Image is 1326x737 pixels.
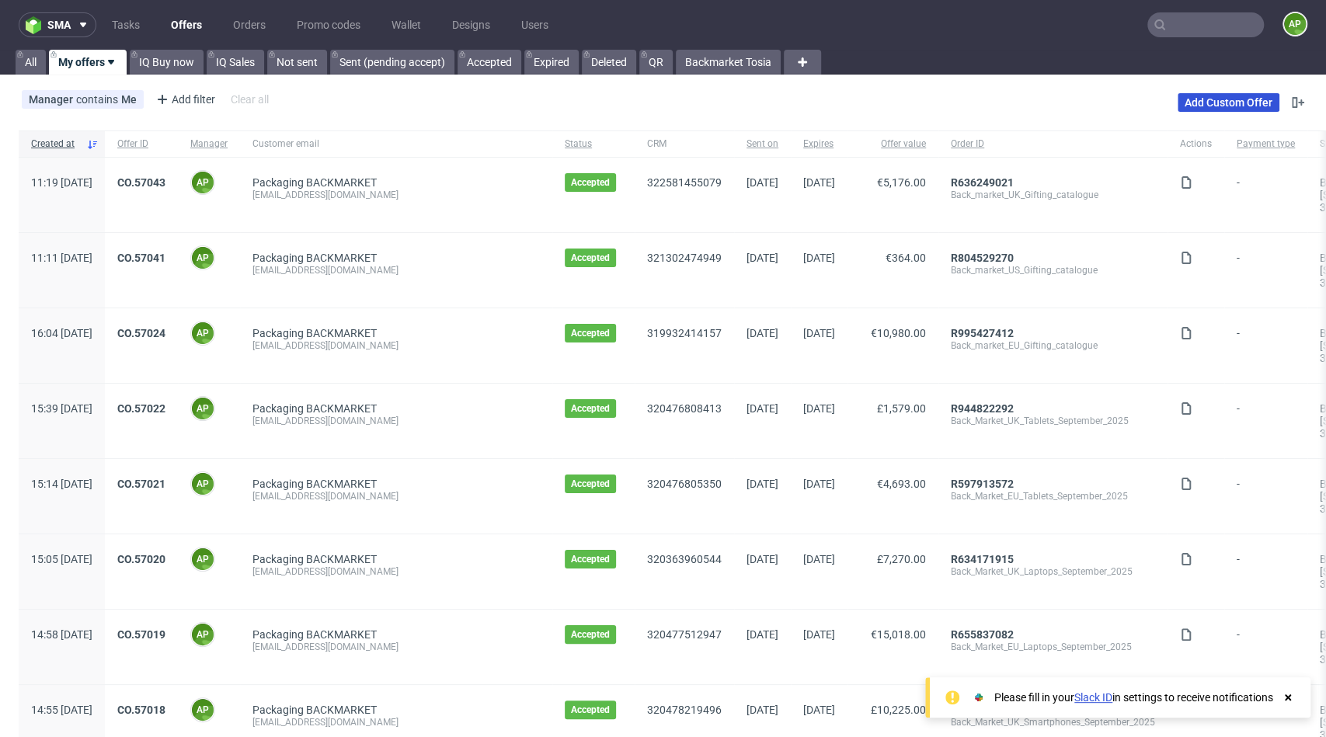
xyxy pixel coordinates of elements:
a: 320476808413 [647,402,722,415]
span: [DATE] [747,252,778,264]
a: R634171915 [951,553,1014,565]
span: £10,225.00 [871,704,926,716]
a: Offers [162,12,211,37]
a: Accepted [458,50,521,75]
span: €5,176.00 [877,176,926,189]
div: [EMAIL_ADDRESS][DOMAIN_NAME] [252,716,540,728]
span: Accepted [571,176,610,189]
a: IQ Sales [207,50,264,75]
figcaption: AP [192,699,214,721]
span: sma [47,19,71,30]
span: - [1237,628,1295,666]
div: [EMAIL_ADDRESS][DOMAIN_NAME] [252,565,540,578]
span: 15:05 [DATE] [31,553,92,565]
span: £7,270.00 [877,553,926,565]
a: CO.57021 [117,478,165,490]
div: [EMAIL_ADDRESS][DOMAIN_NAME] [252,264,540,276]
span: Payment type [1237,137,1295,151]
a: Sent (pending accept) [330,50,454,75]
a: Slack ID [1074,691,1112,704]
span: [DATE] [747,478,778,490]
a: 322581455079 [647,176,722,189]
div: Back_Market_UK_Tablets_September_2025 [951,415,1155,427]
div: Please fill in your in settings to receive notifications [994,690,1273,705]
a: Packaging BACKMARKET [252,553,377,565]
figcaption: AP [1284,13,1306,35]
span: [DATE] [803,327,835,339]
div: Back_market_UK_Gifting_catalogue [951,189,1155,201]
a: Packaging BACKMARKET [252,478,377,490]
span: Created at [31,137,80,151]
span: Accepted [571,478,610,490]
span: Sent on [747,137,778,151]
span: Manager [29,93,76,106]
div: [EMAIL_ADDRESS][DOMAIN_NAME] [252,415,540,427]
a: Packaging BACKMARKET [252,628,377,641]
a: R995427412 [951,327,1014,339]
a: Orders [224,12,275,37]
span: Customer email [252,137,540,151]
a: 319932414157 [647,327,722,339]
div: Add filter [150,87,218,112]
a: 320477512947 [647,628,722,641]
a: Packaging BACKMARKET [252,176,377,189]
a: R944822292 [951,402,1014,415]
span: Accepted [571,402,610,415]
span: contains [76,93,121,106]
span: [DATE] [803,252,835,264]
figcaption: AP [192,322,214,344]
span: Accepted [571,553,610,565]
img: logo [26,16,47,34]
a: Tasks [103,12,149,37]
span: - [1237,478,1295,515]
span: Accepted [571,704,610,716]
div: Me [121,93,137,106]
span: [DATE] [803,704,835,716]
span: Offer value [860,137,926,151]
div: Back_market_EU_Gifting_catalogue [951,339,1155,352]
span: Order ID [951,137,1155,151]
span: [DATE] [747,402,778,415]
a: Designs [443,12,499,37]
span: [DATE] [747,628,778,641]
span: 14:55 [DATE] [31,704,92,716]
div: [EMAIL_ADDRESS][DOMAIN_NAME] [252,490,540,502]
figcaption: AP [192,172,214,193]
span: - [1237,252,1295,289]
span: [DATE] [747,327,778,339]
a: CO.57022 [117,402,165,415]
span: [DATE] [803,628,835,641]
span: Manager [190,137,228,151]
figcaption: AP [192,473,214,495]
div: [EMAIL_ADDRESS][DOMAIN_NAME] [252,641,540,653]
span: Expires [803,137,835,151]
a: R597913572 [951,478,1014,490]
a: Expired [524,50,579,75]
span: €15,018.00 [871,628,926,641]
a: 321302474949 [647,252,722,264]
a: CO.57041 [117,252,165,264]
span: Actions [1180,137,1212,151]
a: My offers [49,50,127,75]
span: 15:14 [DATE] [31,478,92,490]
span: 14:58 [DATE] [31,628,92,641]
a: IQ Buy now [130,50,204,75]
a: Users [512,12,558,37]
div: [EMAIL_ADDRESS][DOMAIN_NAME] [252,339,540,352]
div: Back_Market_UK_Laptops_September_2025 [951,565,1155,578]
a: Packaging BACKMARKET [252,252,377,264]
a: CO.57018 [117,704,165,716]
span: Offer ID [117,137,165,151]
a: Packaging BACKMARKET [252,402,377,415]
a: 320363960544 [647,553,722,565]
span: [DATE] [747,176,778,189]
a: All [16,50,46,75]
span: [DATE] [803,553,835,565]
span: 15:39 [DATE] [31,402,92,415]
button: sma [19,12,96,37]
span: [DATE] [747,704,778,716]
a: 320476805350 [647,478,722,490]
a: CO.57019 [117,628,165,641]
span: 11:19 [DATE] [31,176,92,189]
div: Back_Market_EU_Laptops_September_2025 [951,641,1155,653]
